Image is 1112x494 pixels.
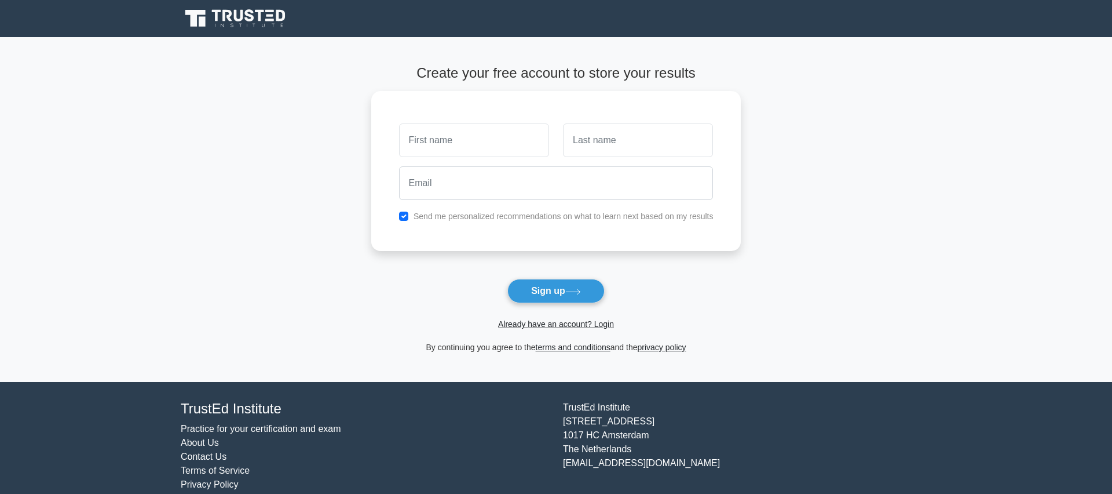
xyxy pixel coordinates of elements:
a: Privacy Policy [181,480,239,489]
div: By continuing you agree to the and the [364,340,748,354]
input: Email [399,166,714,200]
h4: TrustEd Institute [181,401,549,417]
button: Sign up [507,279,605,303]
a: Contact Us [181,452,226,462]
input: Last name [563,124,713,157]
a: terms and conditions [536,343,610,352]
a: Already have an account? Login [498,319,614,329]
a: Terms of Service [181,466,250,475]
label: Send me personalized recommendations on what to learn next based on my results [414,212,714,221]
a: privacy policy [638,343,686,352]
a: Practice for your certification and exam [181,424,341,434]
div: TrustEd Institute [STREET_ADDRESS] 1017 HC Amsterdam The Netherlands [EMAIL_ADDRESS][DOMAIN_NAME] [556,401,938,492]
h4: Create your free account to store your results [371,65,741,82]
a: About Us [181,438,219,448]
input: First name [399,124,549,157]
